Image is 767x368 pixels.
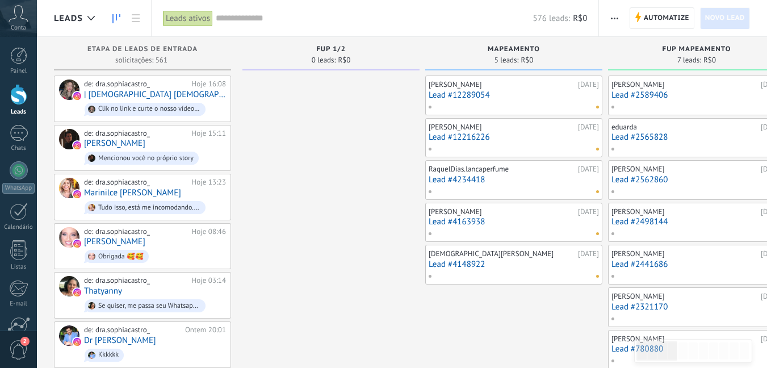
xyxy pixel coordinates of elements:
[703,57,716,64] span: R$0
[596,148,599,150] span: Nenhuma tarefa atribuída
[312,57,336,64] span: 0 leads:
[596,275,599,278] span: Nenhuma tarefa atribuída
[73,141,81,149] img: instagram.svg
[115,57,167,64] span: solicitações: 561
[84,129,188,138] div: de: dra.sophiacastro_
[98,204,200,212] div: Tudo isso, está me incomodando...🙈😄
[533,13,571,24] span: 576 leads:
[84,286,122,296] a: Thatyanny
[429,175,599,185] a: Lead #4234418
[73,288,81,296] img: instagram.svg
[611,292,758,301] div: [PERSON_NAME]
[84,276,188,285] div: de: dra.sophiacastro_
[578,80,599,89] div: [DATE]
[578,207,599,216] div: [DATE]
[192,80,226,89] div: Hoje 16:08
[578,123,599,132] div: [DATE]
[578,165,599,174] div: [DATE]
[84,325,181,334] div: de: dra.sophiacastro_
[677,57,701,64] span: 7 leads:
[488,45,540,53] span: MAPEAMENTO
[87,45,198,53] span: Etapa de leads de entrada
[611,165,758,174] div: [PERSON_NAME]
[338,57,350,64] span: R$0
[84,90,226,99] a: | [DEMOGRAPHIC_DATA] [DEMOGRAPHIC_DATA]
[2,183,35,194] div: WhatsApp
[663,45,731,53] span: FUP MAPEAMENTO
[429,90,599,100] a: Lead #12289054
[429,207,575,216] div: [PERSON_NAME]
[98,302,200,310] div: Se quiser, me passa seu Whatsapp por gentileza? Que assim já te encaminho para minha secretária. ...
[611,207,758,216] div: [PERSON_NAME]
[316,45,345,53] span: FUP 1/2
[429,80,575,89] div: [PERSON_NAME]
[73,92,81,100] img: instagram.svg
[84,237,145,246] a: [PERSON_NAME]
[192,178,226,187] div: Hoje 13:23
[2,108,35,116] div: Leads
[84,336,156,345] a: Dr [PERSON_NAME]
[521,57,533,64] span: R$0
[59,129,79,149] div: Eduardo
[98,351,119,359] div: Kkkkkk
[84,188,181,198] a: Marinilce [PERSON_NAME]
[163,10,213,27] div: Leads ativos
[84,139,145,148] a: [PERSON_NAME]
[700,7,750,29] a: Novo lead
[2,224,35,231] div: Calendário
[248,45,414,55] div: FUP 1/2
[20,337,30,346] span: 2
[2,145,35,152] div: Chats
[54,13,83,24] span: Leads
[84,80,188,89] div: de: dra.sophiacastro_
[59,276,79,296] div: Thatyanny
[185,325,226,334] div: Ontem 20:01
[192,276,226,285] div: Hoje 03:14
[59,227,79,248] div: Barbara Nayanne
[59,325,79,346] div: Dr Carlos Alexandre
[573,13,587,24] span: R$0
[98,154,194,162] div: Mencionou você no próprio story
[2,68,35,75] div: Painel
[611,249,758,258] div: [PERSON_NAME]
[429,132,599,142] a: Lead #12216226
[11,24,26,32] span: Conta
[2,300,35,308] div: E-mail
[192,129,226,138] div: Hoje 15:11
[429,260,599,269] a: Lead #4148922
[84,178,188,187] div: de: dra.sophiacastro_
[494,57,519,64] span: 5 leads:
[429,217,599,227] a: Lead #4163938
[59,80,79,100] div: | á ✝︎
[431,45,597,55] div: MAPEAMENTO
[98,105,200,113] div: Clik no link e curte o nosso vídeo oficial da missão de sábado🤩 AH, NÃO ESQUECE DE SEGUIR!
[192,227,226,236] div: Hoje 08:46
[429,123,575,132] div: [PERSON_NAME]
[84,227,188,236] div: de: dra.sophiacastro_
[611,123,758,132] div: eduarda
[578,249,599,258] div: [DATE]
[60,45,225,55] div: Etapa de leads de entrada
[705,8,745,28] span: Novo lead
[596,106,599,108] span: Nenhuma tarefa atribuída
[429,249,575,258] div: [DEMOGRAPHIC_DATA][PERSON_NAME]
[596,190,599,193] span: Nenhuma tarefa atribuída
[611,334,758,344] div: [PERSON_NAME]
[596,232,599,235] span: Nenhuma tarefa atribuída
[644,8,689,28] span: Automatize
[611,80,758,89] div: [PERSON_NAME]
[59,178,79,198] div: Marinilce Rosario Neves
[73,190,81,198] img: instagram.svg
[429,165,575,174] div: RaquelDias.lancaperfume
[2,264,35,271] div: Listas
[73,240,81,248] img: instagram.svg
[98,253,144,261] div: Obrigada 🥰🥰
[73,338,81,346] img: instagram.svg
[630,7,694,29] a: Automatize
